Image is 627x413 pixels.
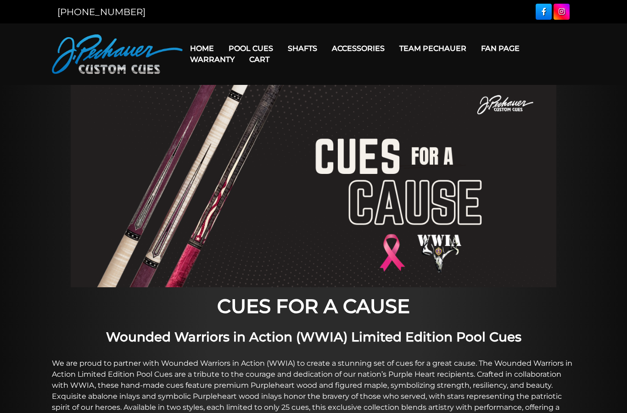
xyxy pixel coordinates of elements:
[280,37,325,60] a: Shafts
[474,37,527,60] a: Fan Page
[183,37,221,60] a: Home
[57,6,146,17] a: [PHONE_NUMBER]
[106,329,521,345] strong: Wounded Warriors in Action (WWIA) Limited Edition Pool Cues
[242,48,277,71] a: Cart
[221,37,280,60] a: Pool Cues
[52,34,183,74] img: Pechauer Custom Cues
[392,37,474,60] a: Team Pechauer
[325,37,392,60] a: Accessories
[183,48,242,71] a: Warranty
[217,294,410,318] strong: CUES FOR A CAUSE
